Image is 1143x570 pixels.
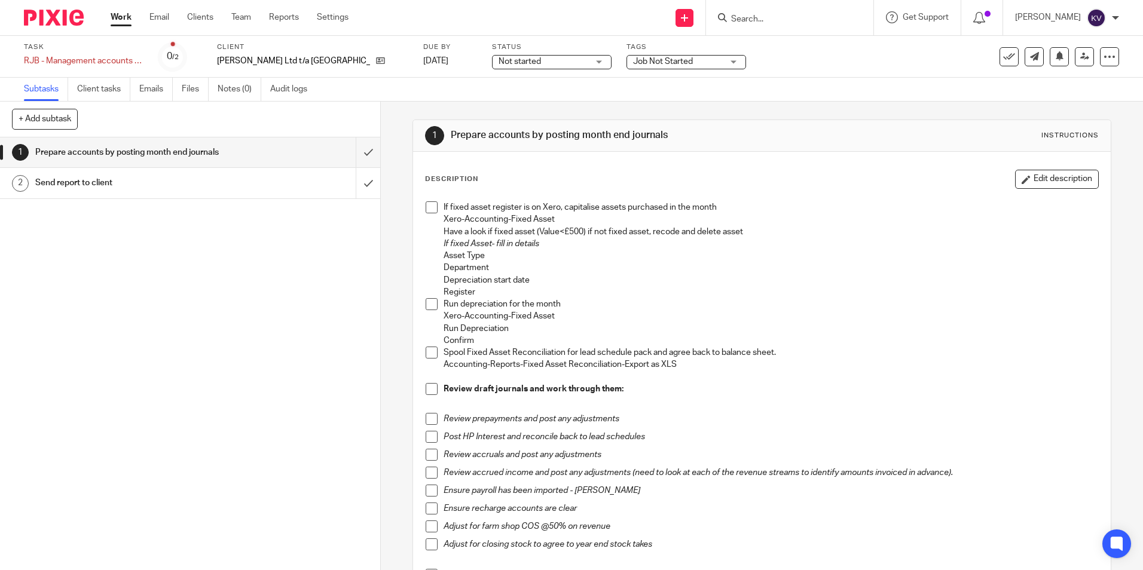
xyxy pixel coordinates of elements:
[444,274,1098,286] p: Depreciation start date
[35,174,241,192] h1: Send report to client
[1087,8,1106,27] img: svg%3E
[451,129,787,142] h1: Prepare accounts by posting month end journals
[182,78,209,101] a: Files
[444,335,1098,347] p: Confirm
[444,226,1098,238] p: Have a look if fixed asset (Value<£500) if not fixed asset, recode and delete asset
[24,42,143,52] label: Task
[187,11,213,23] a: Clients
[626,42,746,52] label: Tags
[444,433,645,441] em: Post HP Interest and reconcile back to lead schedules
[444,286,1098,298] p: Register
[139,78,173,101] a: Emails
[444,385,624,393] strong: Review draft journals and work through them:
[111,11,132,23] a: Work
[12,175,29,192] div: 2
[492,42,612,52] label: Status
[77,78,130,101] a: Client tasks
[444,451,601,459] em: Review accruals and post any adjustments
[444,201,1098,213] p: If fixed asset register is on Xero, capitalise assets purchased in the month
[633,57,693,66] span: Job Not Started
[444,262,1098,274] p: Department
[12,109,78,129] button: + Add subtask
[149,11,169,23] a: Email
[12,144,29,161] div: 1
[444,358,1098,370] p: Accounting-Reports-Fixed Asset Reconciliation-Export as XLS
[167,50,179,63] div: 0
[217,42,408,52] label: Client
[444,347,1098,358] p: Spool Fixed Asset Reconciliation for lead schedule pack and agree back to balance sheet.
[172,54,179,60] small: /2
[444,250,1098,262] p: Asset Type
[425,126,444,145] div: 1
[444,522,610,531] em: Adjust for farm shop COS @50% on revenue
[1015,11,1081,23] p: [PERSON_NAME]
[35,143,241,161] h1: Prepare accounts by posting month end journals
[423,57,448,65] span: [DATE]
[444,504,577,513] em: Ensure recharge accounts are clear
[444,486,640,495] em: Ensure payroll has been imported - [PERSON_NAME]
[444,213,1098,225] p: Xero-Accounting-Fixed Asset
[1015,170,1099,189] button: Edit description
[444,415,619,423] em: Review prepayments and post any adjustments
[730,14,838,25] input: Search
[317,11,349,23] a: Settings
[423,42,477,52] label: Due by
[444,540,652,548] em: Adjust for closing stock to agree to year end stock takes
[24,55,143,67] div: RJB - Management accounts - Monthly (20th)
[444,323,1098,335] p: Run Depreciation
[1041,131,1099,140] div: Instructions
[444,468,953,477] em: Review accrued income and post any adjustments (need to look at each of the revenue streams to id...
[444,310,1098,322] p: Xero-Accounting-Fixed Asset
[24,78,68,101] a: Subtasks
[231,11,251,23] a: Team
[270,78,316,101] a: Audit logs
[444,298,1098,310] p: Run depreciation for the month
[903,13,949,22] span: Get Support
[24,10,84,26] img: Pixie
[499,57,541,66] span: Not started
[444,240,539,248] em: If fixed Asset- fill in details
[269,11,299,23] a: Reports
[217,55,370,67] p: [PERSON_NAME] Ltd t/a [GEOGRAPHIC_DATA]
[425,174,478,184] p: Description
[218,78,261,101] a: Notes (0)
